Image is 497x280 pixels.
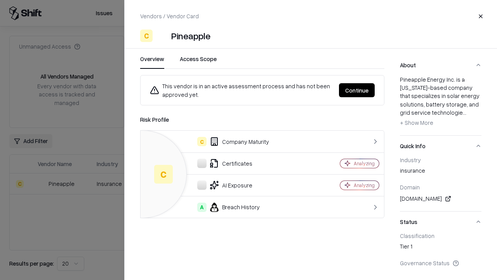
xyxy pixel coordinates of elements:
div: Certificates [147,159,313,168]
div: Pineapple Energy Inc. is a [US_STATE]-based company that specializes in solar energy solutions, b... [400,75,481,129]
div: About [400,75,481,135]
button: Quick Info [400,136,481,156]
div: [DOMAIN_NAME] [400,194,481,203]
div: Quick Info [400,156,481,211]
div: AI Exposure [147,180,313,190]
div: Analyzing [354,182,375,189]
div: C [154,165,173,184]
div: Risk Profile [140,115,384,124]
div: Tier 1 [400,242,481,253]
p: Vendors / Vendor Card [140,12,199,20]
div: A [197,203,207,212]
div: This vendor is in an active assessment process and has not been approved yet. [150,82,333,99]
button: Status [400,212,481,232]
button: Overview [140,55,164,69]
div: C [197,137,207,146]
div: Classification [400,232,481,239]
div: Industry [400,156,481,163]
img: Pineapple [156,30,168,42]
button: Access Scope [180,55,217,69]
div: Governance Status [400,259,481,266]
div: Analyzing [354,160,375,167]
div: Pineapple [171,30,210,42]
button: + Show More [400,117,433,129]
div: Breach History [147,203,313,212]
div: Domain [400,184,481,191]
span: ... [463,109,466,116]
span: + Show More [400,119,433,126]
button: Continue [339,83,375,97]
div: insurance [400,166,481,177]
div: Company Maturity [147,137,313,146]
button: About [400,55,481,75]
div: C [140,30,153,42]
